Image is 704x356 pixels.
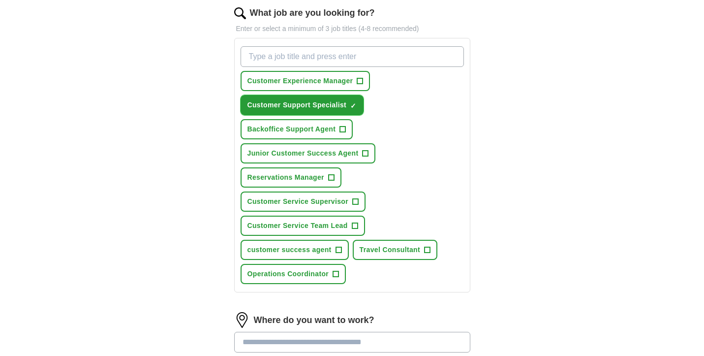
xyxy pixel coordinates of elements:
input: Type a job title and press enter [241,46,464,67]
button: Customer Service Team Lead [241,216,365,236]
span: ✓ [350,102,356,110]
label: What job are you looking for? [250,6,375,20]
span: Customer Experience Manager [247,76,353,86]
span: Operations Coordinator [247,269,329,279]
button: Reservations Manager [241,167,341,188]
span: Customer Support Specialist [247,100,347,110]
button: Junior Customer Success Agent [241,143,376,163]
span: Customer Service Team Lead [247,221,348,231]
img: location.png [234,312,250,328]
span: Backoffice Support Agent [247,124,336,134]
span: Reservations Manager [247,172,324,183]
button: Customer Service Supervisor [241,192,366,212]
span: customer success agent [247,245,332,255]
button: Customer Experience Manager [241,71,370,91]
p: Enter or select a minimum of 3 job titles (4-8 recommended) [234,24,470,34]
button: customer success agent [241,240,349,260]
button: Travel Consultant [353,240,437,260]
span: Travel Consultant [360,245,420,255]
span: Junior Customer Success Agent [247,148,359,159]
button: Operations Coordinator [241,264,346,284]
label: Where do you want to work? [254,314,374,327]
span: Customer Service Supervisor [247,196,349,207]
button: Customer Support Specialist✓ [241,95,364,115]
img: search.png [234,7,246,19]
button: Backoffice Support Agent [241,119,353,139]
